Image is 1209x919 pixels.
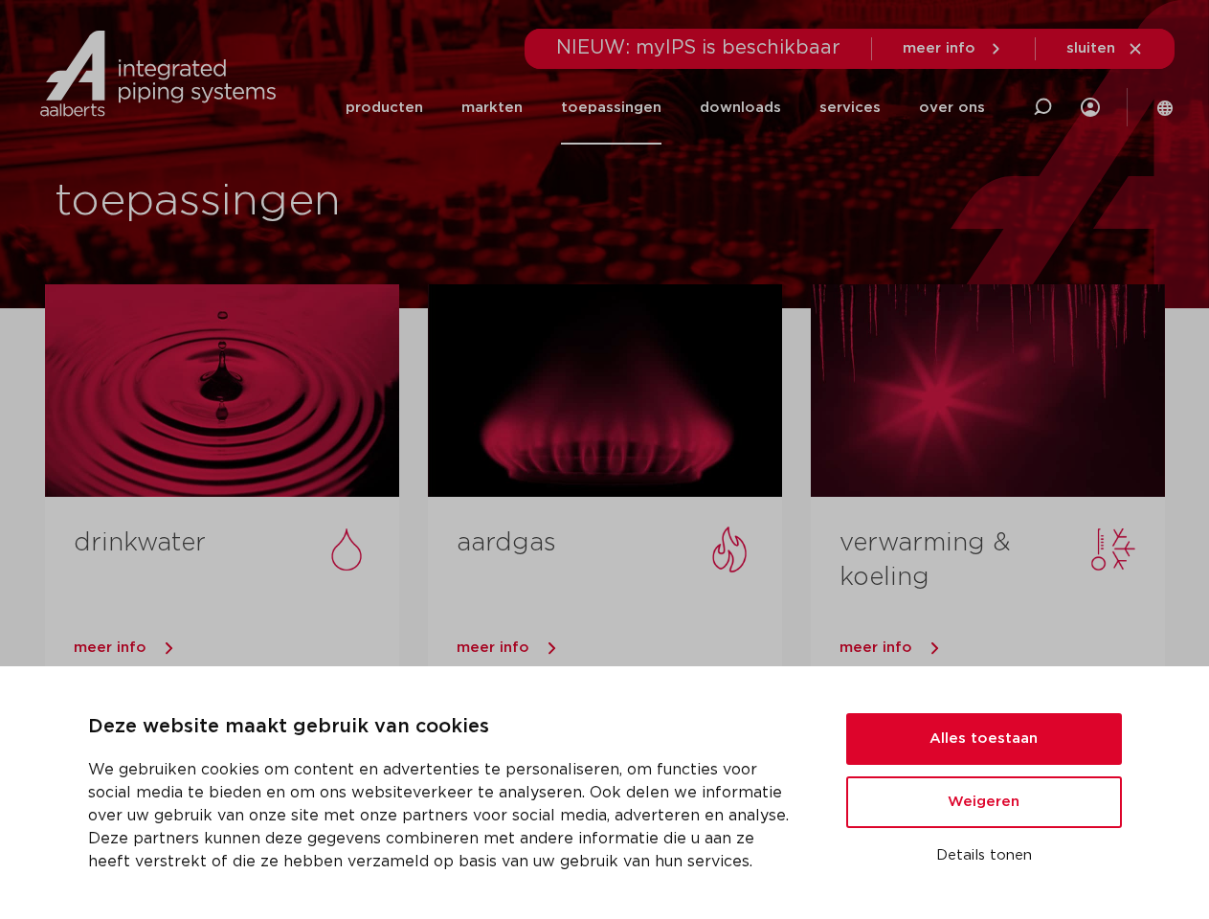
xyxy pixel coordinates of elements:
[457,634,782,662] a: meer info
[461,71,523,145] a: markten
[457,640,529,655] span: meer info
[1066,40,1144,57] a: sluiten
[55,171,595,233] h1: toepassingen
[919,71,985,145] a: over ons
[846,840,1122,872] button: Details tonen
[819,71,881,145] a: services
[88,712,800,743] p: Deze website maakt gebruik van cookies
[74,634,399,662] a: meer info
[74,530,206,555] a: drinkwater
[556,38,840,57] span: NIEUW: myIPS is beschikbaar
[346,71,985,145] nav: Menu
[700,71,781,145] a: downloads
[346,71,423,145] a: producten
[840,634,1165,662] a: meer info
[846,713,1122,765] button: Alles toestaan
[88,758,800,873] p: We gebruiken cookies om content en advertenties te personaliseren, om functies voor social media ...
[561,71,661,145] a: toepassingen
[840,640,912,655] span: meer info
[74,640,146,655] span: meer info
[457,530,556,555] a: aardgas
[846,776,1122,828] button: Weigeren
[903,41,975,56] span: meer info
[903,40,1004,57] a: meer info
[840,530,1011,590] a: verwarming & koeling
[1066,41,1115,56] span: sluiten
[1081,86,1100,128] div: my IPS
